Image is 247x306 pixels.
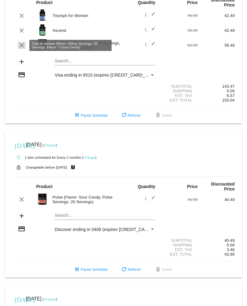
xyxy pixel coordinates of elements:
span: 1 [144,27,155,32]
mat-icon: add [18,58,25,65]
mat-icon: credit_card [18,225,25,233]
a: Change [83,156,95,159]
div: 49.99 [160,13,198,18]
span: Refresh [120,267,141,272]
mat-icon: [DATE] [15,141,22,149]
mat-icon: edit [148,27,155,34]
div: Ascend [49,28,124,33]
span: Refresh [120,113,141,118]
mat-icon: autorenew [15,154,22,161]
div: 42.49 [198,28,235,33]
mat-icon: live_help [69,163,77,171]
span: Pause Schedule [73,267,108,272]
mat-icon: [DATE] [15,296,22,303]
span: Delete [154,267,172,272]
mat-select: Payment Method [55,73,155,78]
div: Est. Tax [160,93,198,98]
input: Search... [55,59,155,64]
div: Pulse (Flavor: Sour Candy, Pulse Servings: 20 Servings) [49,195,124,204]
input: Search... [55,213,155,218]
img: updated-4.8-triumph-female.png [36,9,49,21]
mat-icon: clear [18,27,25,34]
div: 44.99 [160,197,198,202]
a: Change [44,143,56,147]
div: Shipping [160,89,198,93]
button: Refresh [115,110,146,121]
small: 1 item scheduled for Every 2 months [12,156,81,159]
div: 58.49 [198,43,235,48]
div: 40.49 [198,197,235,202]
mat-icon: edit [148,42,155,49]
span: 150.04 [222,98,235,103]
button: Delete [149,110,177,121]
span: Pause Schedule [73,113,108,118]
mat-icon: refresh [120,112,128,119]
span: 6.57 [227,93,235,98]
span: 43.95 [224,252,235,257]
mat-icon: add [18,212,25,220]
div: 143.47 [198,84,235,89]
mat-select: Payment Method [55,227,155,232]
div: Subtotal [160,238,198,243]
mat-icon: delete [154,266,162,274]
div: 64.99 [160,43,198,48]
img: Image-1-Carousel-Whey-2lb-Cocoa-Cereal-no-badge-Transp.png [36,39,49,51]
mat-icon: pause [73,112,81,119]
img: Image-1-Carousel-Ascend-Transp.png [36,24,49,36]
small: ( ) [43,297,57,301]
span: Visa ending in 8510 (expires [CREDIT_CARD_DATA]) [55,73,158,78]
strong: Quantity [138,184,155,189]
mat-icon: clear [18,196,25,203]
mat-icon: delete [154,112,162,119]
span: 3.46 [227,247,235,252]
div: 49.99 [160,28,198,33]
span: 0.00 [227,243,235,247]
div: Subtotal [160,84,198,89]
mat-icon: clear [18,12,25,19]
small: Changeable before [DATE] [26,166,67,169]
small: ( ) [82,156,96,159]
strong: Discounted Price [211,182,235,191]
strong: Price [187,184,198,189]
button: Pause Schedule [68,264,113,275]
div: Shipping [160,243,198,247]
span: 1 [144,42,155,47]
span: Discover ending in 0408 (expires [CREDIT_CARD_DATA]) [55,227,167,232]
button: Refresh [115,264,146,275]
mat-icon: credit_card [18,71,25,78]
mat-icon: clear [18,42,25,49]
div: Whey+ (Whey Servings: 30 Servings, Flavor: Cocoa Cereal) [49,41,124,50]
span: 1 [144,196,155,201]
div: Triumph for Women [49,13,124,18]
span: 0.00 [227,89,235,93]
div: 42.49 [198,13,235,18]
span: 1 [144,12,155,17]
div: Est. Tax [160,247,198,252]
mat-icon: edit [148,12,155,19]
button: Delete [149,264,177,275]
strong: Product [36,184,53,189]
img: Image-1-Carousel-Pulse-20S-Sour-Candy-Transp.png [36,193,49,205]
mat-icon: lock_open [15,163,22,171]
div: Est. Total [160,252,198,257]
div: 40.49 [198,238,235,243]
span: Delete [154,113,172,118]
div: Est. Total [160,98,198,103]
a: Change [44,297,56,301]
mat-icon: pause [73,266,81,274]
mat-icon: edit [148,196,155,203]
button: Pause Schedule [68,110,113,121]
small: ( ) [43,143,57,147]
mat-icon: refresh [120,266,128,274]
